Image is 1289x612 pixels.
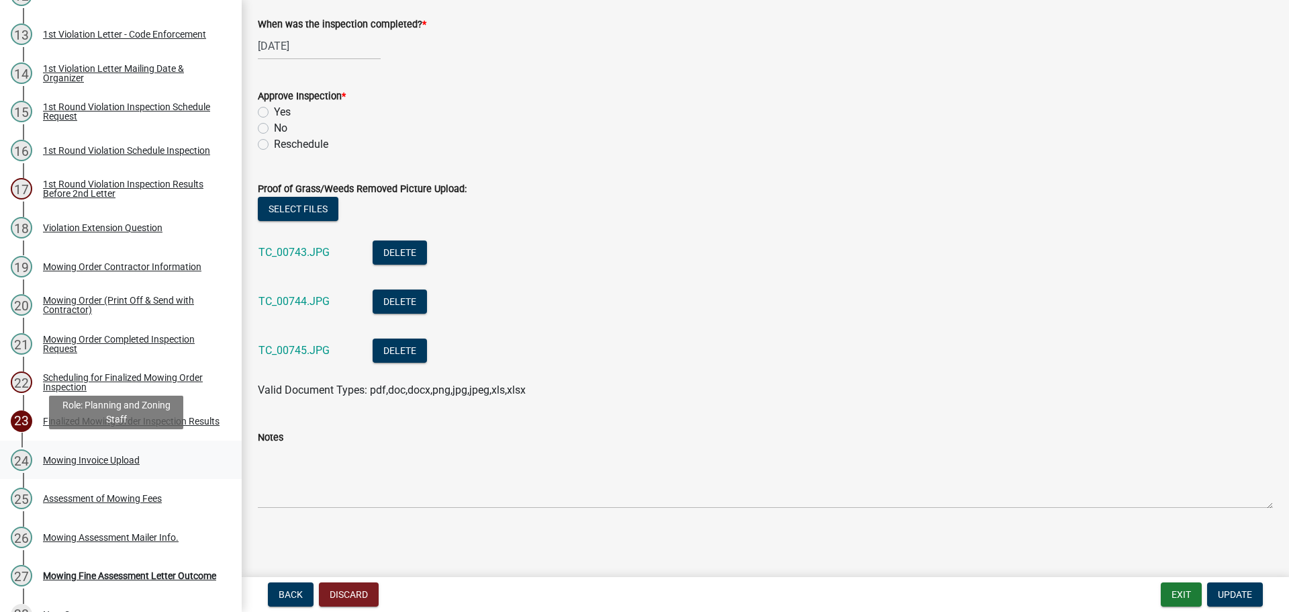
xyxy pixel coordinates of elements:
button: Exit [1161,582,1202,607]
div: 23 [11,410,32,432]
div: 22 [11,371,32,393]
div: 18 [11,217,32,238]
div: 13 [11,24,32,45]
wm-modal-confirm: Delete Document [373,247,427,260]
div: 1st Round Violation Schedule Inspection [43,146,210,155]
div: Violation Extension Question [43,223,162,232]
div: 1st Violation Letter - Code Enforcement [43,30,206,39]
div: 15 [11,101,32,122]
div: Scheduling for Finalized Mowing Order Inspection [43,373,220,392]
a: TC_00743.JPG [258,246,330,259]
label: Approve Inspection [258,92,346,101]
div: Mowing Assessment Mailer Info. [43,533,179,542]
span: Valid Document Types: pdf,doc,docx,png,jpg,jpeg,xls,xlsx [258,384,526,396]
label: Yes [274,104,291,120]
div: 1st Round Violation Inspection Results Before 2nd Letter [43,179,220,198]
a: TC_00744.JPG [258,295,330,308]
wm-modal-confirm: Delete Document [373,296,427,309]
button: Delete [373,241,427,265]
input: mm/dd/yyyy [258,32,381,60]
div: 1st Round Violation Inspection Schedule Request [43,102,220,121]
div: 17 [11,178,32,200]
span: Back [279,589,303,600]
div: Finalized Mowing Order Inspection Results [43,417,220,426]
div: 19 [11,256,32,277]
button: Delete [373,339,427,363]
label: Proof of Grass/Weeds Removed Picture Upload: [258,185,467,194]
button: Delete [373,290,427,314]
div: 24 [11,449,32,471]
div: 27 [11,565,32,586]
label: No [274,120,287,136]
span: Update [1218,589,1252,600]
div: 1st Violation Letter Mailing Date & Organizer [43,64,220,83]
label: Notes [258,433,283,443]
div: Mowing Order Contractor Information [43,262,201,271]
div: 26 [11,527,32,548]
button: Discard [319,582,379,607]
wm-modal-confirm: Delete Document [373,345,427,358]
div: 25 [11,488,32,509]
div: Mowing Invoice Upload [43,455,140,465]
button: Select files [258,197,338,221]
div: Assessment of Mowing Fees [43,494,162,503]
div: 14 [11,62,32,84]
div: 20 [11,294,32,316]
label: When was the inspection completed? [258,20,426,30]
div: Role: Planning and Zoning Staff [49,396,183,429]
a: TC_00745.JPG [258,344,330,357]
div: Mowing Fine Assessment Letter Outcome [43,571,216,580]
div: Mowing Order (Print Off & Send with Contractor) [43,296,220,314]
div: Mowing Order Completed Inspection Request [43,335,220,353]
button: Update [1207,582,1263,607]
label: Reschedule [274,136,328,152]
div: 16 [11,140,32,161]
div: 21 [11,333,32,355]
button: Back [268,582,314,607]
